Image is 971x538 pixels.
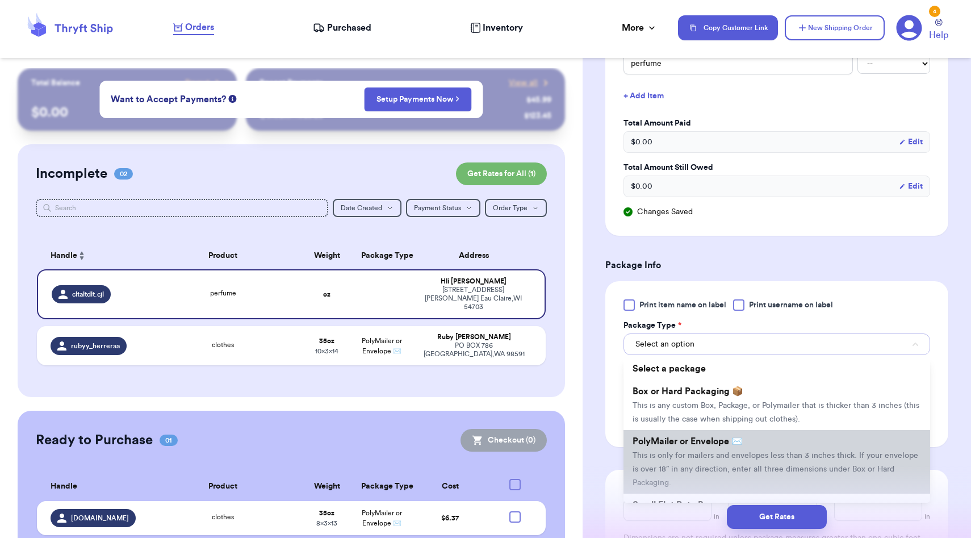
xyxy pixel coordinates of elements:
span: This is only for mailers and envelopes less than 3 inches thick. If your envelope is over 18” in ... [633,452,918,487]
span: 10 x 3 x 14 [315,348,338,355]
span: $ 6.37 [441,515,459,522]
button: Get Rates [727,505,827,529]
label: Total Amount Paid [623,118,930,129]
th: Weight [299,242,354,269]
th: Cost [409,472,491,501]
span: Handle [51,481,77,493]
th: Weight [299,472,354,501]
div: More [622,21,658,35]
span: PolyMailer or Envelope ✉️ [633,437,743,446]
button: Payment Status [406,199,480,217]
button: + Add Item [619,84,935,109]
button: Date Created [333,199,401,217]
p: Recent Payments [260,77,323,89]
a: View all [509,77,551,89]
p: Total Balance [31,77,80,89]
div: 4 [929,6,940,17]
a: Purchased [313,21,371,35]
h2: Incomplete [36,165,107,183]
span: Want to Accept Payments? [111,93,226,106]
div: PO BOX 786 [GEOGRAPHIC_DATA] , WA 98591 [416,341,532,358]
a: 4 [896,15,922,41]
div: Ruby [PERSON_NAME] [416,333,532,341]
button: Sort ascending [77,249,86,262]
div: Hli [PERSON_NAME] [416,277,531,286]
button: Get Rates for All (1) [456,162,547,185]
button: Edit [899,181,923,192]
span: perfume [210,290,236,297]
span: Purchased [327,21,371,35]
span: View all [509,77,538,89]
button: New Shipping Order [785,15,885,40]
button: Select an option [623,333,930,355]
button: Edit [899,136,923,148]
span: clothes [212,514,234,520]
span: 02 [114,168,133,180]
a: Help [929,19,948,42]
span: PolyMailer or Envelope ✉️ [362,337,402,355]
span: Changes Saved [637,206,693,218]
button: Order Type [485,199,547,217]
button: Copy Customer Link [678,15,778,40]
span: This is any custom Box, Package, or Polymailer that is thicker than 3 inches (this is usually the... [633,402,919,423]
a: Orders [173,20,214,35]
button: Checkout (0) [461,429,547,452]
th: Address [409,242,546,269]
th: Product [147,242,300,269]
span: Print username on label [749,299,833,311]
h2: Ready to Purchase [36,431,153,449]
span: cltaltdlt.cjl [72,290,104,299]
div: $ 45.99 [526,94,551,106]
button: Setup Payments Now [365,87,472,111]
span: Handle [51,250,77,262]
strong: oz [323,291,330,298]
span: Box or Hard Packaging 📦 [633,387,743,396]
th: Package Type [354,472,409,501]
span: PolyMailer or Envelope ✉️ [362,510,402,527]
span: Payout [185,77,210,89]
label: Total Amount Still Owed [623,162,930,173]
span: Print item name on label [639,299,726,311]
span: Select an option [635,339,694,350]
div: $ 123.45 [524,110,551,122]
span: Select a package [633,364,706,373]
span: Help [929,28,948,42]
strong: 35 oz [319,510,334,516]
th: Package Type [354,242,409,269]
a: Payout [185,77,223,89]
h3: Package Info [605,258,948,272]
p: $ 0.00 [31,103,223,122]
a: Setup Payments Now [376,94,460,105]
th: Product [147,472,300,501]
span: rubyy_herreraa [71,341,120,351]
strong: 35 oz [319,337,334,344]
span: Orders [185,20,214,34]
a: Inventory [470,21,523,35]
span: clothes [212,341,234,348]
label: Package Type [623,320,681,331]
span: Date Created [341,205,382,211]
span: Payment Status [414,205,461,211]
span: 8 x 3 x 13 [316,520,337,527]
span: $ 0.00 [631,181,652,192]
span: 01 [160,435,178,446]
span: $ 0.00 [631,136,652,148]
span: Order Type [493,205,528,211]
span: Inventory [483,21,523,35]
div: [STREET_ADDRESS][PERSON_NAME] Eau Claire , WI 54703 [416,286,531,311]
span: [DOMAIN_NAME] [71,514,129,523]
input: Search [36,199,328,217]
